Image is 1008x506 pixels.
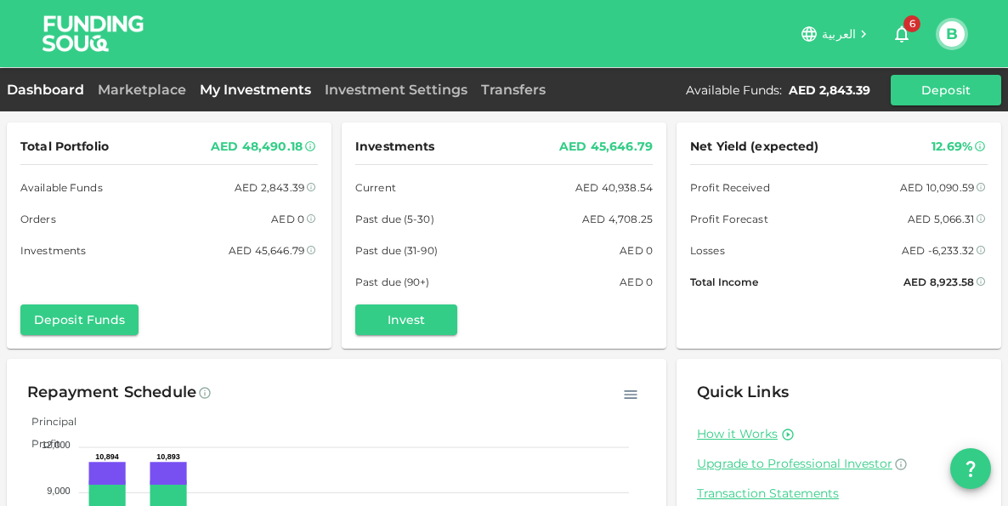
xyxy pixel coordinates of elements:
span: Profit Received [690,179,770,196]
button: B [939,21,965,47]
div: AED 10,090.59 [900,179,974,196]
a: Marketplace [91,82,193,98]
div: 12.69% [932,136,972,157]
div: AED 8,923.58 [903,273,974,291]
div: AED 0 [620,242,653,259]
div: AED 5,066.31 [908,210,974,228]
span: Profit [19,437,60,450]
div: AED 48,490.18 [211,136,303,157]
button: Deposit [891,75,1001,105]
div: Repayment Schedule [27,379,196,407]
span: Losses [690,242,725,259]
div: AED 45,646.79 [229,242,304,259]
tspan: 9,000 [47,486,71,496]
div: AED 45,646.79 [559,136,653,157]
span: Principal [19,415,76,428]
a: How it Works [697,426,778,442]
button: Invest [355,304,457,335]
a: My Investments [193,82,318,98]
div: AED 40,938.54 [575,179,653,196]
span: Past due (5-30) [355,210,434,228]
span: Total Portfolio [20,136,109,157]
span: Quick Links [697,383,789,401]
span: Past due (31-90) [355,242,438,259]
a: Transfers [474,82,552,98]
a: Investment Settings [318,82,474,98]
button: question [950,448,991,489]
span: Investments [20,242,86,259]
button: 6 [885,17,919,51]
div: Available Funds : [686,82,782,99]
span: Available Funds [20,179,103,196]
span: Total Income [690,273,758,291]
span: Orders [20,210,56,228]
span: Upgrade to Professional Investor [697,456,892,471]
span: Past due (90+) [355,273,430,291]
a: Dashboard [7,82,91,98]
div: AED 2,843.39 [235,179,304,196]
a: Upgrade to Professional Investor [697,456,981,472]
div: AED 2,843.39 [789,82,870,99]
span: 6 [903,15,920,32]
span: Current [355,179,396,196]
div: AED 4,708.25 [582,210,653,228]
div: AED -6,233.32 [902,242,974,259]
div: AED 0 [271,210,304,228]
span: Investments [355,136,434,157]
span: العربية [822,26,856,42]
span: Profit Forecast [690,210,768,228]
div: AED 0 [620,273,653,291]
a: Transaction Statements [697,486,981,502]
button: Deposit Funds [20,304,139,335]
span: Net Yield (expected) [690,136,819,157]
tspan: 12,000 [42,440,71,450]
